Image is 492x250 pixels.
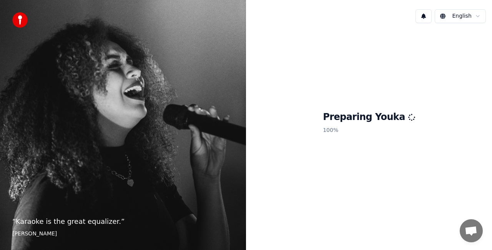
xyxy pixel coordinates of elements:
[12,230,234,238] footer: [PERSON_NAME]
[12,216,234,227] p: “ Karaoke is the great equalizer. ”
[12,12,28,28] img: youka
[323,111,415,123] h1: Preparing Youka
[323,123,415,137] p: 100 %
[460,219,483,242] div: פתח צ'אט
